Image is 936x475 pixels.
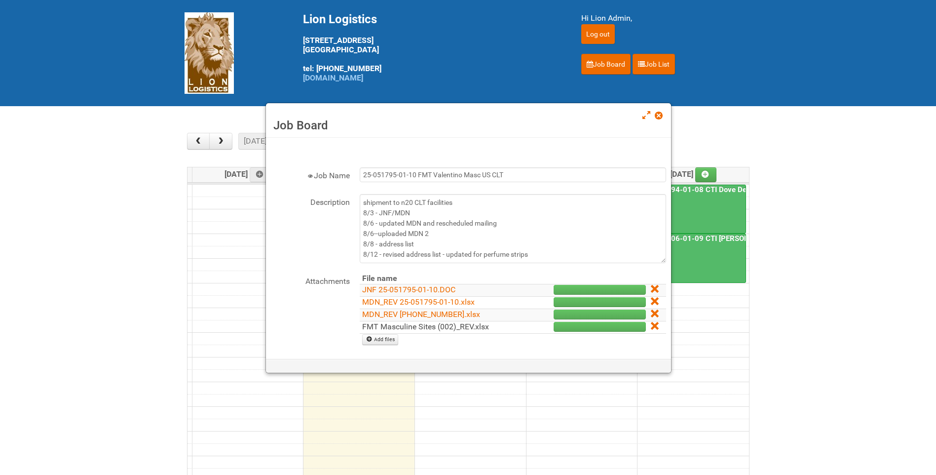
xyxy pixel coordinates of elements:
[639,234,837,243] a: 25-016806-01-09 CTI [PERSON_NAME] Bar Superior HUT
[185,12,234,94] img: Lion Logistics
[271,167,350,182] label: Job Name
[271,273,350,287] label: Attachments
[362,285,455,294] a: JNF 25-051795-01-10.DOC
[273,118,664,133] h3: Job Board
[670,169,717,179] span: [DATE]
[362,297,475,307] a: MDN_REV 25-051795-01-10.xlsx
[271,194,350,208] label: Description
[303,12,557,82] div: [STREET_ADDRESS] [GEOGRAPHIC_DATA] tel: [PHONE_NUMBER]
[303,12,377,26] span: Lion Logistics
[633,54,675,75] a: Job List
[639,185,787,194] a: 25-016794-01-08 CTI Dove Deep Moisture
[581,12,752,24] div: Hi Lion Admin,
[362,322,489,331] a: FMT Masculine Sites (002)_REV.xlsx
[303,73,363,82] a: [DOMAIN_NAME]
[238,133,272,150] button: [DATE]
[185,48,234,57] a: Lion Logistics
[581,54,631,75] a: Job Board
[362,310,480,319] a: MDN_REV [PHONE_NUMBER].xlsx
[581,24,615,44] input: Log out
[695,167,717,182] a: Add an event
[225,169,271,179] span: [DATE]
[360,194,666,263] textarea: shipment to n20 CLT facilities 8/3 - JNF/MDN 8/6 - updated MDN and rescheduled mailing 8/6--uploa...
[362,334,398,345] a: Add files
[360,273,516,284] th: File name
[638,185,746,234] a: 25-016794-01-08 CTI Dove Deep Moisture
[250,167,271,182] a: Add an event
[638,234,746,283] a: 25-016806-01-09 CTI [PERSON_NAME] Bar Superior HUT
